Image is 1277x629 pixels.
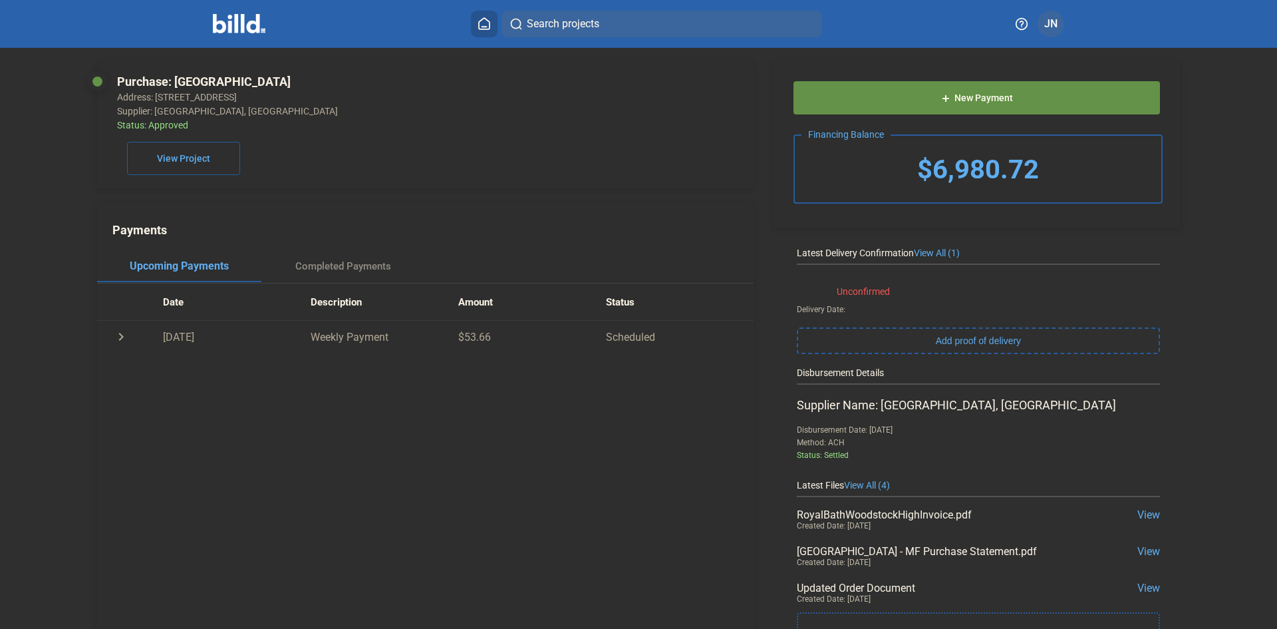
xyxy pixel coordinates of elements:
div: Method: ACH [797,438,1160,447]
div: Upcoming Payments [130,260,229,272]
span: View [1137,582,1160,594]
td: $53.66 [458,321,606,353]
div: $6,980.72 [795,136,1161,202]
div: Latest Delivery Confirmation [797,248,1160,258]
div: Supplier: [GEOGRAPHIC_DATA], [GEOGRAPHIC_DATA] [117,106,610,116]
th: Amount [458,284,606,321]
span: New Payment [954,93,1013,104]
td: [DATE] [163,321,311,353]
div: Financing Balance [801,129,891,140]
button: JN [1038,11,1064,37]
div: Created Date: [DATE] [797,521,871,530]
div: Created Date: [DATE] [797,558,871,567]
div: Unconfirmed [837,286,890,297]
span: View [1137,509,1160,521]
div: Disbursement Date: [DATE] [797,425,1160,435]
span: Search projects [527,16,599,32]
span: View [1137,545,1160,558]
div: Status: Settled [797,451,1160,460]
div: Disbursement Details [797,367,1160,378]
div: [GEOGRAPHIC_DATA] - MF Purchase Statement.pdf [797,545,1087,558]
th: Description [311,284,458,321]
th: Status [606,284,754,321]
button: Search projects [501,11,822,37]
div: Address: [STREET_ADDRESS] [117,92,610,103]
span: View All (4) [844,480,890,491]
button: New Payment [793,81,1160,114]
div: Payments [112,223,754,237]
span: Add proof of delivery [936,335,1021,346]
div: Updated Order Document [797,582,1087,594]
div: Completed Payments [295,260,391,272]
button: Add proof of delivery [797,327,1160,354]
span: View Project [157,154,210,164]
th: Date [163,284,311,321]
button: View Project [127,142,240,175]
div: RoyalBathWoodstockHighInvoice.pdf [797,509,1087,521]
div: Supplier Name: [GEOGRAPHIC_DATA], [GEOGRAPHIC_DATA] [797,398,1160,412]
td: Scheduled [606,321,754,353]
span: JN [1044,16,1058,32]
span: View All (1) [914,248,960,258]
div: Created Date: [DATE] [797,594,871,604]
div: Status: Approved [117,120,610,130]
div: Delivery Date: [797,305,1160,314]
td: Weekly Payment [311,321,458,353]
div: Latest Files [797,480,1160,491]
img: Billd Company Logo [213,14,265,33]
div: Purchase: [GEOGRAPHIC_DATA] [117,75,610,89]
mat-icon: add [940,93,951,104]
